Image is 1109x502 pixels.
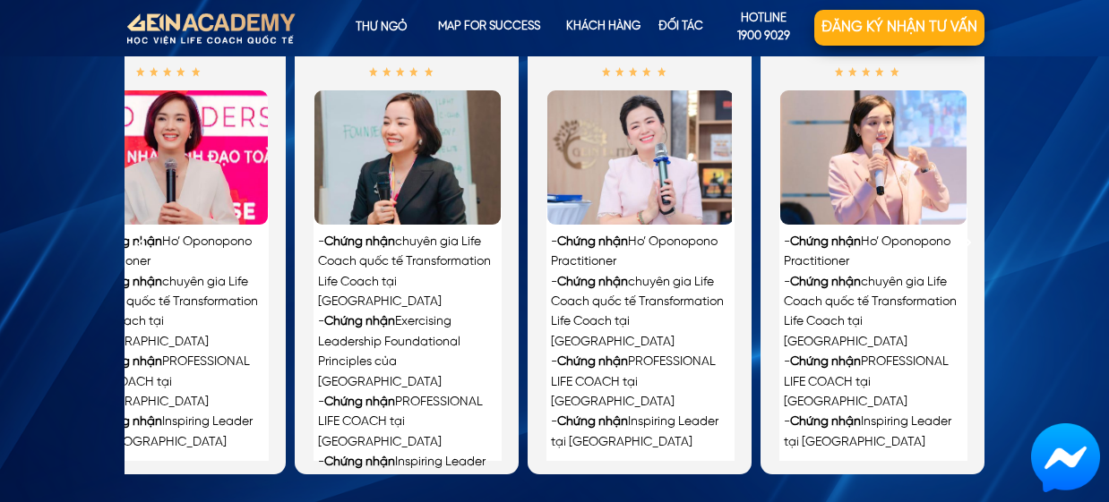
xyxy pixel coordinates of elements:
div: - Ho’ Oponopono Practitioner - chuyên gia Life Coach quốc tế Transformation Life Coach tại [GEOGR... [85,233,262,453]
span: Chứng nhận [557,415,628,429]
span: Chứng nhận [324,235,395,249]
span: Chứng nhận [790,355,861,369]
p: Đăng ký nhận tư vấn [814,10,984,46]
p: map for success [436,10,542,46]
span: Chứng nhận [557,355,628,369]
div: - chuyên gia Life Coach quốc tế Transformation Life Coach tại [GEOGRAPHIC_DATA] - Exercising Lead... [318,233,495,493]
span: Chứng nhận [324,315,395,328]
span: Chứng nhận [790,276,861,289]
span: Chứng nhận [324,396,395,409]
span: Chứng nhận [91,355,162,369]
span: Chứng nhận [91,415,162,429]
a: hotline1900 9029 [714,10,814,46]
span: Chứng nhận [557,276,628,289]
span: Chứng nhận [324,455,395,469]
p: KHÁCH HÀNG [559,10,647,46]
span: Chứng nhận [557,235,628,249]
span: Chứng nhận [91,276,162,289]
span: Chứng nhận [790,415,861,429]
span: Chứng nhận [91,235,162,249]
span: Chứng nhận [790,235,861,249]
p: Đối tác [640,10,721,46]
div: - Ho’ Oponopono Practitioner - chuyên gia Life Coach quốc tế Transformation Life Coach tại [GEOGR... [551,233,728,453]
p: hotline 1900 9029 [714,10,814,47]
div: - Ho’ Oponopono Practitioner - chuyên gia Life Coach quốc tế Transformation Life Coach tại [GEOGR... [784,233,961,453]
p: Thư ngỏ [327,10,436,46]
